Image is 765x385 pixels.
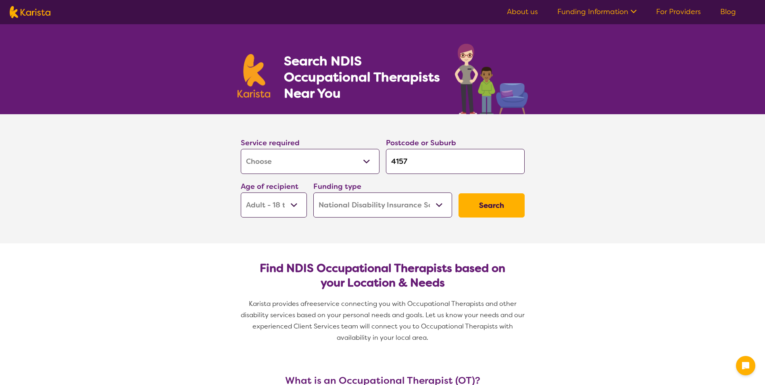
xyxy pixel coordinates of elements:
a: Funding Information [557,7,637,17]
img: Karista logo [10,6,50,18]
img: occupational-therapy [455,44,528,114]
label: Age of recipient [241,182,298,191]
a: Blog [720,7,736,17]
h1: Search NDIS Occupational Therapists Near You [284,53,441,101]
label: Service required [241,138,300,148]
label: Funding type [313,182,361,191]
span: service connecting you with Occupational Therapists and other disability services based on your p... [241,299,526,342]
img: Karista logo [238,54,271,98]
span: free [304,299,317,308]
button: Search [459,193,525,218]
a: For Providers [656,7,701,17]
h2: Find NDIS Occupational Therapists based on your Location & Needs [247,261,518,290]
input: Type [386,149,525,174]
span: Karista provides a [249,299,304,308]
a: About us [507,7,538,17]
label: Postcode or Suburb [386,138,456,148]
